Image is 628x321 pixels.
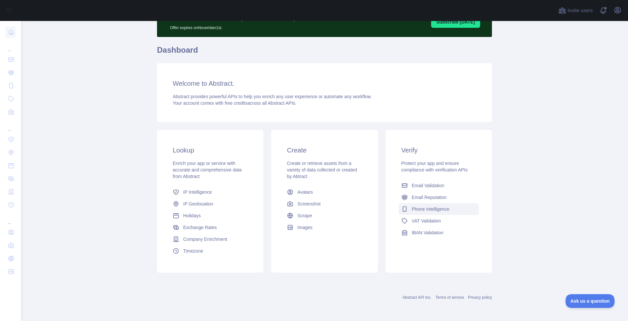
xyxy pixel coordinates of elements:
span: VAT Validation [412,218,441,224]
a: Phone Intelligence [399,203,479,215]
a: IP Geolocation [170,198,250,210]
h3: Verify [401,146,476,155]
span: Abstract provides powerful APIs to help you enrich any user experience or automate any workflow. [173,94,372,99]
a: Email Validation [399,180,479,191]
h3: Welcome to Abstract. [173,79,476,88]
span: Enrich your app or service with accurate and comprehensive data from Abstract [173,161,242,179]
button: Subscribe [DATE] [431,16,480,28]
div: ... [5,119,16,132]
span: Your account comes with across all Abstract APIs. [173,100,296,106]
button: Invite users [557,5,594,16]
div: ... [5,212,16,225]
a: Screenshot [284,198,364,210]
p: Offer expires on November 1st. [170,23,350,30]
h1: Dashboard [157,45,492,61]
a: Images [284,222,364,233]
span: Create or retrieve assets from a variety of data collected or created by Abtract [287,161,357,179]
span: Protect your app and ensure compliance with verification APIs [401,161,468,172]
a: Scrape [284,210,364,222]
a: Exchange Rates [170,222,250,233]
span: Company Enrichment [183,236,227,242]
a: IBAN Validation [399,227,479,239]
a: Company Enrichment [170,233,250,245]
a: Abstract API Inc. [403,295,432,300]
a: IP Intelligence [170,186,250,198]
a: Email Reputation [399,191,479,203]
a: Holidays [170,210,250,222]
a: Avatars [284,186,364,198]
span: Holidays [183,212,201,219]
span: Phone Intelligence [412,206,449,212]
span: Email Validation [412,182,444,189]
a: Privacy policy [468,295,492,300]
iframe: Toggle Customer Support [566,294,615,308]
div: ... [5,39,16,52]
a: Timezone [170,245,250,257]
span: Exchange Rates [183,224,217,231]
span: IP Intelligence [183,189,212,195]
h3: Lookup [173,146,248,155]
span: Invite users [567,7,593,14]
span: Images [297,224,312,231]
span: Avatars [297,189,313,195]
span: Timezone [183,248,203,254]
span: Email Reputation [412,194,447,201]
span: IP Geolocation [183,201,213,207]
span: IBAN Validation [412,229,444,236]
span: Screenshot [297,201,321,207]
h3: Create [287,146,362,155]
span: Scrape [297,212,312,219]
a: VAT Validation [399,215,479,227]
a: Terms of service [435,295,464,300]
span: free credits [225,100,247,106]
